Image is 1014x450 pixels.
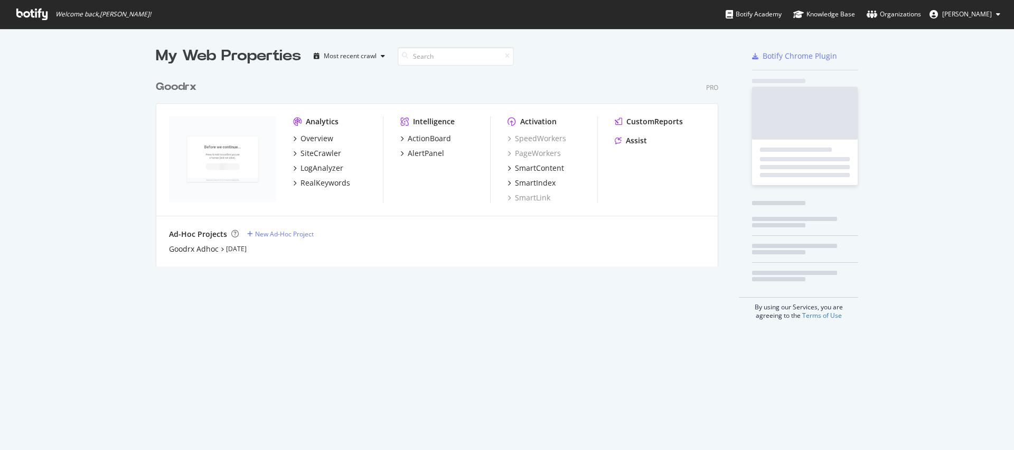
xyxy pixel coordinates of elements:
button: [PERSON_NAME] [921,6,1009,23]
a: Botify Chrome Plugin [752,51,837,61]
input: Search [398,47,514,66]
a: AlertPanel [400,148,444,159]
div: Overview [301,133,333,144]
div: LogAnalyzer [301,163,343,173]
div: SmartIndex [515,178,556,188]
div: CustomReports [626,116,683,127]
a: SmartIndex [508,178,556,188]
a: Overview [293,133,333,144]
div: Botify Chrome Plugin [763,51,837,61]
span: Jacob Hurwith [942,10,992,19]
div: My Web Properties [156,45,301,67]
a: Assist [615,135,647,146]
span: Welcome back, [PERSON_NAME] ! [55,10,151,19]
img: goodrx.com [169,116,276,202]
a: SmartContent [508,163,564,173]
div: RealKeywords [301,178,350,188]
button: Most recent crawl [309,48,389,65]
div: ActionBoard [408,133,451,144]
div: SiteCrawler [301,148,341,159]
div: Activation [520,116,557,127]
div: Ad-Hoc Projects [169,229,227,240]
div: Intelligence [413,116,455,127]
div: By using our Services, you are agreeing to the [739,297,858,320]
div: Botify Academy [726,9,782,20]
div: Most recent crawl [324,53,377,59]
a: SiteCrawler [293,148,341,159]
div: AlertPanel [408,148,444,159]
a: [DATE] [226,244,247,253]
div: Organizations [867,9,921,20]
div: Pro [706,83,718,92]
div: New Ad-Hoc Project [255,229,314,238]
a: Terms of Use [802,311,842,320]
a: SpeedWorkers [508,133,566,144]
a: New Ad-Hoc Project [247,229,314,238]
a: ActionBoard [400,133,451,144]
a: LogAnalyzer [293,163,343,173]
div: SmartContent [515,163,564,173]
a: RealKeywords [293,178,350,188]
a: SmartLink [508,192,550,203]
a: PageWorkers [508,148,561,159]
div: Knowledge Base [793,9,855,20]
a: Goodrx [156,79,201,95]
a: Goodrx Adhoc [169,244,219,254]
div: Assist [626,135,647,146]
div: Analytics [306,116,339,127]
div: grid [156,67,727,267]
a: CustomReports [615,116,683,127]
div: Goodrx [156,79,196,95]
